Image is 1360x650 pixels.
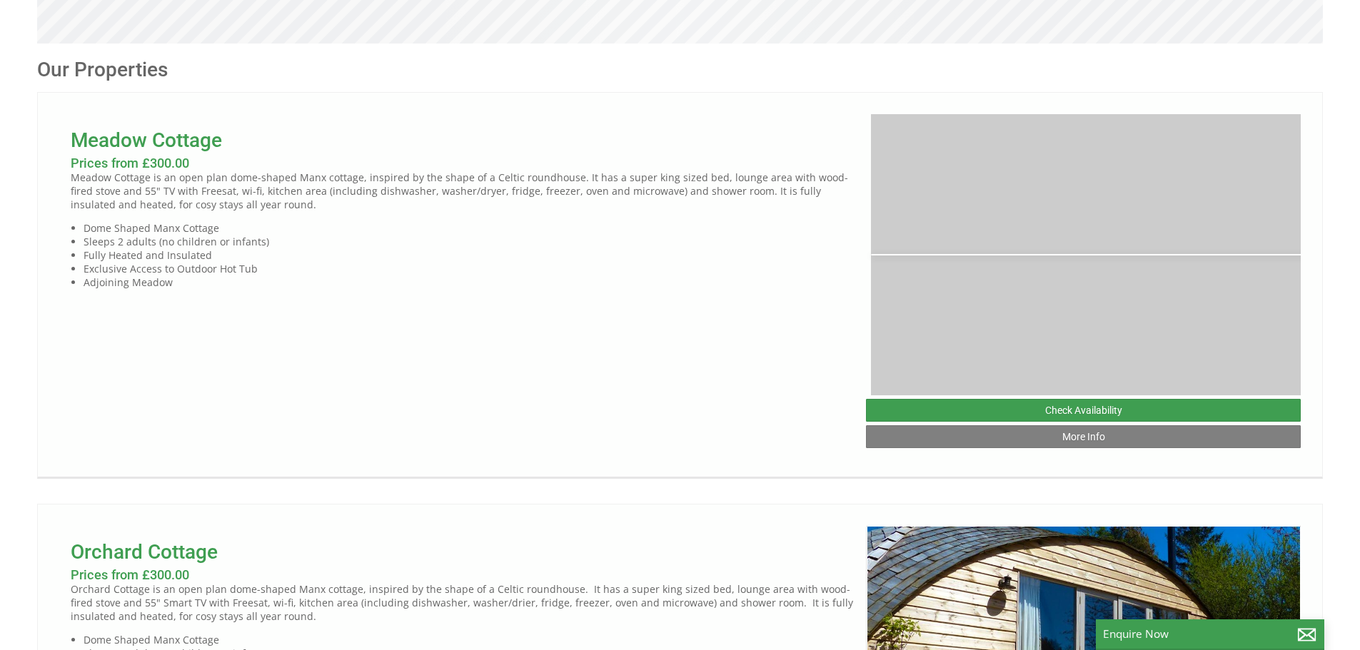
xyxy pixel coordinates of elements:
li: Dome Shaped Manx Cottage [84,633,855,646]
li: Exclusive Access to Outdoor Hot Tub [84,262,855,275]
p: Meadow Cottage is an open plan dome-shaped Manx cottage, inspired by the shape of a Celtic roundh... [71,171,855,211]
a: Orchard Cottage [71,540,218,564]
p: Orchard Cottage is an open plan dome-shaped Manx cottage, inspired by the shape of a Celtic round... [71,582,855,623]
li: Fully Heated and Insulated [84,248,855,262]
img: P1040148.original.JPG [871,114,1306,395]
h3: Prices from £300.00 [71,567,855,582]
h1: Our Properties [37,58,873,81]
h3: Prices from £300.00 [71,156,855,171]
li: Adjoining Meadow [84,275,855,289]
a: Check Availability [866,399,1301,422]
p: Enquire Now [1103,626,1317,641]
a: Meadow Cottage [71,128,222,152]
li: Sleeps 2 adults (no children or infants) [84,235,855,248]
a: More Info [866,425,1301,448]
li: Dome Shaped Manx Cottage [84,221,855,235]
